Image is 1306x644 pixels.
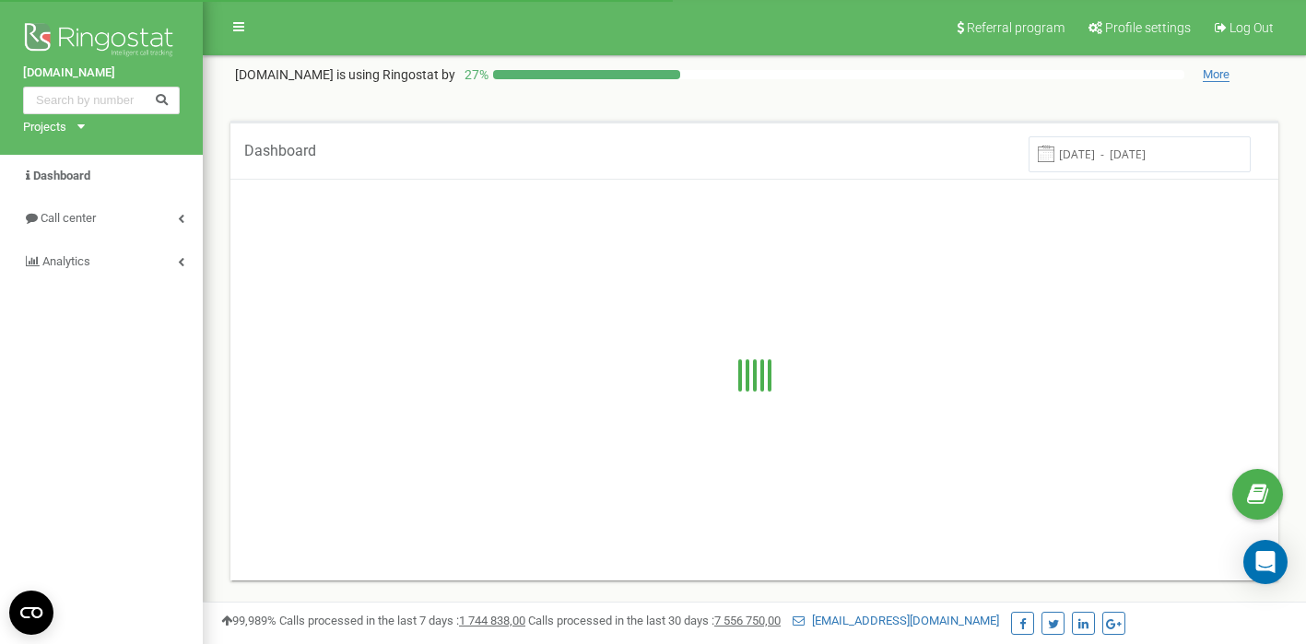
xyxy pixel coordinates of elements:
[528,614,781,627] span: Calls processed in the last 30 days :
[1230,20,1274,35] span: Log Out
[967,20,1065,35] span: Referral program
[793,614,999,627] a: [EMAIL_ADDRESS][DOMAIN_NAME]
[33,169,90,182] span: Dashboard
[1243,540,1288,584] div: Open Intercom Messenger
[23,64,180,82] a: [DOMAIN_NAME]
[1105,20,1191,35] span: Profile settings
[235,65,455,84] p: [DOMAIN_NAME]
[455,65,493,84] p: 27 %
[41,211,96,225] span: Call center
[23,87,180,114] input: Search by number
[221,614,276,627] span: 99,989%
[714,614,781,627] u: 7 556 750,00
[279,614,525,627] span: Calls processed in the last 7 days :
[244,142,316,159] span: Dashboard
[336,67,455,82] span: is using Ringostat by
[1203,67,1230,82] span: More
[9,591,53,635] button: Open CMP widget
[23,119,66,136] div: Projects
[459,614,525,627] u: 1 744 838,00
[42,254,90,268] span: Analytics
[23,18,180,64] img: Ringostat logo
